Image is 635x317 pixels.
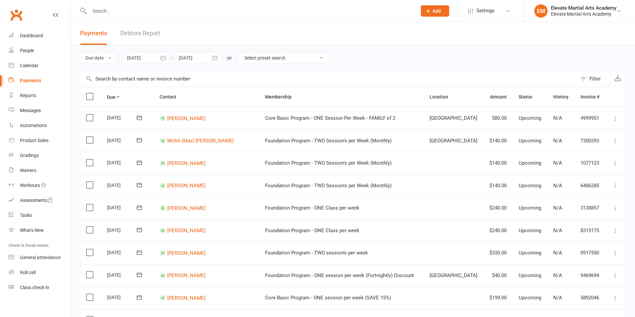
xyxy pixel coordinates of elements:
[574,152,605,174] td: 1077123
[20,48,34,53] div: People
[167,228,205,234] a: [PERSON_NAME]
[519,160,541,166] span: Upcoming
[9,178,70,193] a: Workouts
[167,205,205,211] a: [PERSON_NAME]
[553,228,562,234] span: N/A
[424,87,483,107] th: Location
[20,108,41,113] div: Messages
[9,148,70,163] a: Gradings
[265,205,359,211] span: Foundation Program - ONE Class per week
[20,138,49,143] div: Product Sales
[483,152,513,174] td: $140.00
[574,129,605,152] td: 7300293
[551,11,616,17] div: Elevate Martial Arts Academy
[107,292,138,302] div: [DATE]
[421,5,449,17] button: Add
[9,118,70,133] a: Automations
[553,138,562,144] span: N/A
[574,264,605,287] td: 9469694
[519,272,541,278] span: Upcoming
[9,265,70,280] a: Roll call
[9,88,70,103] a: Reports
[483,197,513,219] td: $240.00
[553,272,562,278] span: N/A
[80,22,107,45] button: Payments
[87,6,412,16] input: Search...
[107,180,138,190] div: [DATE]
[551,5,616,11] div: Elevate Martial Arts Academy
[167,250,205,256] a: [PERSON_NAME]
[107,157,138,168] div: [DATE]
[167,295,205,301] a: [PERSON_NAME]
[167,115,205,121] a: [PERSON_NAME]
[20,270,36,275] div: Roll call
[483,286,513,309] td: $199.00
[20,78,41,83] div: Payments
[20,33,43,38] div: Dashboard
[107,202,138,213] div: [DATE]
[107,112,138,123] div: [DATE]
[9,280,70,295] a: Class kiosk mode
[167,138,234,144] a: Mohit (Max) [PERSON_NAME]
[9,73,70,88] a: Payments
[120,22,160,45] a: Debtors Report
[20,198,53,203] div: Assessments
[519,205,541,211] span: Upcoming
[577,71,610,87] button: Filter
[9,103,70,118] a: Messages
[265,250,368,256] span: Foundation Program - TWO session's per week
[80,52,117,64] button: Due date
[433,8,441,14] span: Add
[519,183,541,189] span: Upcoming
[483,129,513,152] td: $140.00
[9,208,70,223] a: Tasks
[519,115,541,121] span: Upcoming
[519,295,541,301] span: Upcoming
[9,250,70,265] a: General attendance kiosk mode
[167,272,205,278] a: [PERSON_NAME]
[553,250,562,256] span: N/A
[519,228,541,234] span: Upcoming
[9,133,70,148] a: Product Sales
[265,295,391,301] span: Core Basic Program - ONE session per week (SAVE 15%)
[574,87,605,107] th: Invoice #
[553,160,562,166] span: N/A
[519,138,541,144] span: Upcoming
[519,250,541,256] span: Upcoming
[483,174,513,197] td: $140.00
[107,225,138,235] div: [DATE]
[483,87,513,107] th: Amount
[80,30,107,37] span: Payments
[20,123,47,128] div: Automations
[424,129,483,152] td: [GEOGRAPHIC_DATA]
[9,163,70,178] a: Waivers
[20,183,40,188] div: Workouts
[483,264,513,287] td: $40.00
[476,3,495,18] span: Settings
[8,7,25,23] a: Clubworx
[9,43,70,58] a: People
[20,285,49,290] div: Class check-in
[20,255,61,260] div: General attendance
[107,270,138,280] div: [DATE]
[20,213,32,218] div: Tasks
[107,135,138,145] div: [DATE]
[265,160,392,166] span: Foundation Program - TWO Session's per Week (Monthly)
[574,286,605,309] td: 5892046
[574,241,605,264] td: 0917550
[154,87,259,107] th: Contact
[553,295,562,301] span: N/A
[265,272,414,278] span: Foundation Program - ONE session per week (Fortnightly) Discount
[227,54,232,62] div: or
[424,107,483,129] td: [GEOGRAPHIC_DATA]
[483,219,513,242] td: $240.00
[107,247,138,257] div: [DATE]
[9,223,70,238] a: What's New
[167,183,205,189] a: [PERSON_NAME]
[265,115,395,121] span: Core Basic Program - ONE Session Per Week - FAMILY of 2
[101,87,154,107] th: Due
[259,87,424,107] th: Membership
[9,58,70,73] a: Calendar
[483,107,513,129] td: $80.00
[9,193,70,208] a: Assessments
